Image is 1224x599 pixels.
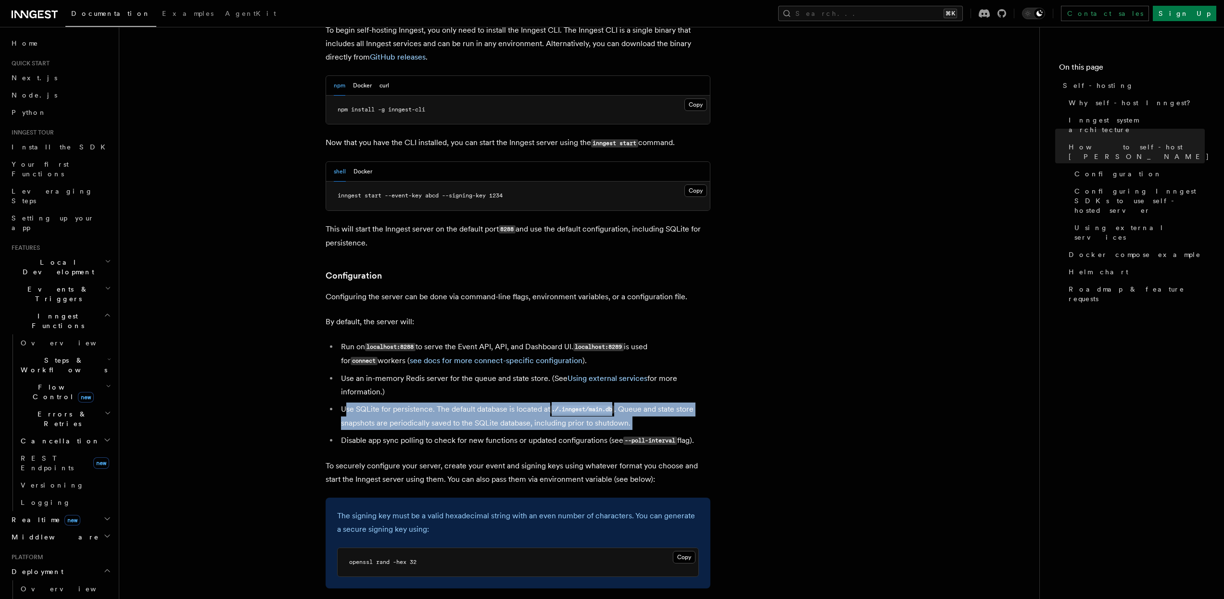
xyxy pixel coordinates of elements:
[12,143,111,151] span: Install the SDK
[17,432,113,450] button: Cancellation
[778,6,963,21] button: Search...⌘K
[8,567,63,576] span: Deployment
[8,532,99,542] span: Middleware
[21,499,71,506] span: Logging
[93,457,109,469] span: new
[351,357,378,365] code: connect
[326,136,710,150] p: Now that you have the CLI installed, you can start the Inngest server using the command.
[8,129,54,136] span: Inngest tour
[12,214,94,232] span: Setting up your app
[8,156,113,183] a: Your first Functions
[334,162,346,182] button: shell
[944,9,957,18] kbd: ⌘K
[1065,111,1205,138] a: Inngest system architecture
[326,269,382,282] a: Configuration
[8,528,113,546] button: Middleware
[1061,6,1149,21] a: Contact sales
[1069,267,1128,277] span: Helm chart
[8,244,40,252] span: Features
[573,343,624,351] code: localhost:8289
[591,139,638,147] code: inngest start
[17,379,113,405] button: Flow Controlnew
[1071,183,1205,219] a: Configuring Inngest SDKs to use self-hosted server
[1074,186,1205,215] span: Configuring Inngest SDKs to use self-hosted server
[1059,77,1205,94] a: Self-hosting
[17,436,100,446] span: Cancellation
[8,209,113,236] a: Setting up your app
[1065,246,1205,263] a: Docker compose example
[12,109,47,116] span: Python
[8,334,113,511] div: Inngest Functions
[410,356,582,365] a: see docs for more connect-specific configuration
[64,515,80,526] span: new
[326,222,710,250] p: This will start the Inngest server on the default port and use the default configuration, includi...
[1065,94,1205,111] a: Why self-host Inngest?
[1059,61,1205,77] h4: On this page
[1063,81,1134,90] span: Self-hosting
[370,52,426,61] a: GitHub releases
[65,3,156,27] a: Documentation
[17,334,113,352] a: Overview
[365,343,416,351] code: localhost:8288
[12,187,93,205] span: Leveraging Steps
[1065,263,1205,281] a: Helm chart
[8,257,105,277] span: Local Development
[337,509,699,536] p: The signing key must be a valid hexadecimal string with an even number of characters. You can gen...
[338,372,710,399] li: Use an in-memory Redis server for the queue and state store. (See for more information.)
[1069,115,1205,134] span: Inngest system architecture
[8,35,113,52] a: Home
[71,10,151,17] span: Documentation
[338,434,710,448] li: Disable app sync polling to check for new functions or updated configurations (see flag).
[17,450,113,477] a: REST Endpointsnew
[8,254,113,281] button: Local Development
[21,454,74,472] span: REST Endpoints
[8,511,113,528] button: Realtimenew
[21,585,120,593] span: Overview
[334,76,345,96] button: npm
[326,459,710,486] p: To securely configure your server, create your event and signing keys using whatever format you c...
[1069,142,1210,161] span: How to self-host [PERSON_NAME]
[17,405,113,432] button: Errors & Retries
[379,76,389,96] button: curl
[1065,138,1205,165] a: How to self-host [PERSON_NAME]
[1069,250,1201,259] span: Docker compose example
[12,91,57,99] span: Node.js
[684,98,707,111] button: Copy
[673,551,695,563] button: Copy
[1069,98,1197,108] span: Why self-host Inngest?
[353,76,372,96] button: Docker
[1153,6,1216,21] a: Sign Up
[338,340,710,368] li: Run on to serve the Event API, API, and Dashboard UI. is used for workers ( ).
[225,10,276,17] span: AgentKit
[8,69,113,86] a: Next.js
[156,3,219,26] a: Examples
[8,60,50,67] span: Quick start
[338,403,710,430] li: Use SQLite for persistence. The default database is located at . Queue and state store snapshots ...
[219,3,282,26] a: AgentKit
[1022,8,1045,19] button: Toggle dark mode
[326,290,710,304] p: Configuring the server can be done via command-line flags, environment variables, or a configurat...
[17,409,104,428] span: Errors & Retries
[326,315,710,329] p: By default, the server will:
[8,307,113,334] button: Inngest Functions
[162,10,214,17] span: Examples
[684,184,707,197] button: Copy
[1071,219,1205,246] a: Using external services
[326,24,710,64] p: To begin self-hosting Inngest, you only need to install the Inngest CLI. The Inngest CLI is a sin...
[8,86,113,104] a: Node.js
[8,138,113,156] a: Install the SDK
[12,38,38,48] span: Home
[17,477,113,494] a: Versioning
[8,515,80,525] span: Realtime
[8,281,113,307] button: Events & Triggers
[78,392,94,403] span: new
[8,311,104,330] span: Inngest Functions
[21,339,120,347] span: Overview
[623,437,677,445] code: --poll-interval
[17,355,107,375] span: Steps & Workflows
[17,382,106,402] span: Flow Control
[12,160,69,178] span: Your first Functions
[8,563,113,580] button: Deployment
[12,74,57,82] span: Next.js
[338,192,503,199] span: inngest start --event-key abcd --signing-key 1234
